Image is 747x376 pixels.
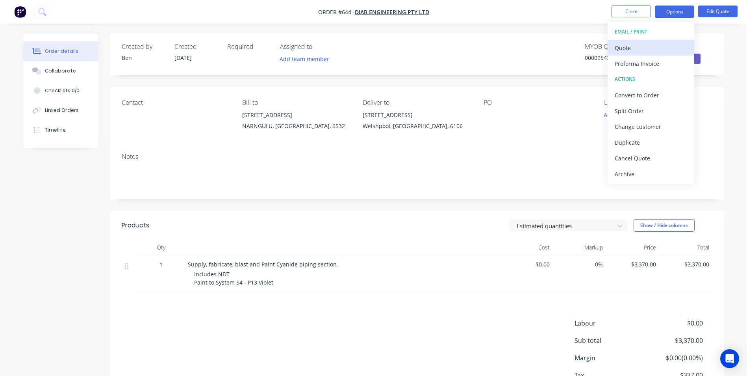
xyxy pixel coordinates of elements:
[355,8,429,16] a: DIAB ENGINEERING PTY LTD
[553,240,606,255] div: Markup
[609,260,656,268] span: $3,370.00
[615,89,687,101] div: Convert to Order
[644,336,703,345] span: $3,370.00
[23,101,98,120] button: Linked Orders
[122,221,149,230] div: Products
[698,6,738,17] button: Edit Quote
[23,120,98,140] button: Timeline
[615,27,687,37] div: EMAIL / PRINT
[720,349,739,368] div: Open Intercom Messenger
[615,58,687,69] div: Proforma Invoice
[242,99,350,106] div: Bill to
[363,110,471,135] div: [STREET_ADDRESS]Welshpool, [GEOGRAPHIC_DATA], 6106
[575,318,645,328] span: Labour
[484,99,591,106] div: PO
[363,110,471,121] div: [STREET_ADDRESS]
[615,137,687,148] div: Duplicate
[45,67,76,74] div: Collaborate
[45,107,79,114] div: Linked Orders
[23,61,98,81] button: Collaborate
[242,110,350,121] div: [STREET_ADDRESS]
[615,168,687,180] div: Archive
[174,43,218,50] div: Created
[644,318,703,328] span: $0.00
[615,42,687,54] div: Quote
[615,153,687,164] div: Cancel Quote
[585,54,644,62] div: 00009543
[227,43,271,50] div: Required
[45,127,66,134] div: Timeline
[600,110,636,120] button: Add labels
[606,240,659,255] div: Price
[500,240,553,255] div: Cost
[644,353,703,363] span: $0.00 ( 0.00 %)
[159,260,163,268] span: 1
[242,110,350,135] div: [STREET_ADDRESS]NARNGULU, [GEOGRAPHIC_DATA], 6532
[137,240,185,255] div: Qty
[122,54,165,62] div: Ben
[188,261,338,268] span: Supply, fabricate, blast and Paint Cyanide piping section.
[275,54,333,64] button: Add team member
[655,6,694,18] button: Options
[615,74,687,84] div: ACTIONS
[662,260,709,268] span: $3,370.00
[194,270,273,286] span: Includes NDT Paint to System S4 - P13 Violet
[280,54,334,64] button: Add team member
[280,43,359,50] div: Assigned to
[23,81,98,101] button: Checklists 0/0
[615,105,687,117] div: Split Order
[659,240,712,255] div: Total
[604,99,712,106] div: Labels
[14,6,26,18] img: Factory
[612,6,651,17] button: Close
[23,41,98,61] button: Order details
[363,99,471,106] div: Deliver to
[556,260,603,268] span: 0%
[363,121,471,132] div: Welshpool, [GEOGRAPHIC_DATA], 6106
[45,48,78,55] div: Order details
[318,8,355,16] span: Order #644 -
[615,121,687,132] div: Change customer
[575,353,645,363] span: Margin
[575,336,645,345] span: Sub total
[174,54,192,61] span: [DATE]
[503,260,550,268] span: $0.00
[122,153,712,160] div: Notes
[122,99,230,106] div: Contact
[634,219,695,232] button: Show / Hide columns
[585,43,644,50] div: MYOB Quote #
[122,43,165,50] div: Created by
[242,121,350,132] div: NARNGULU, [GEOGRAPHIC_DATA], 6532
[45,87,80,94] div: Checklists 0/0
